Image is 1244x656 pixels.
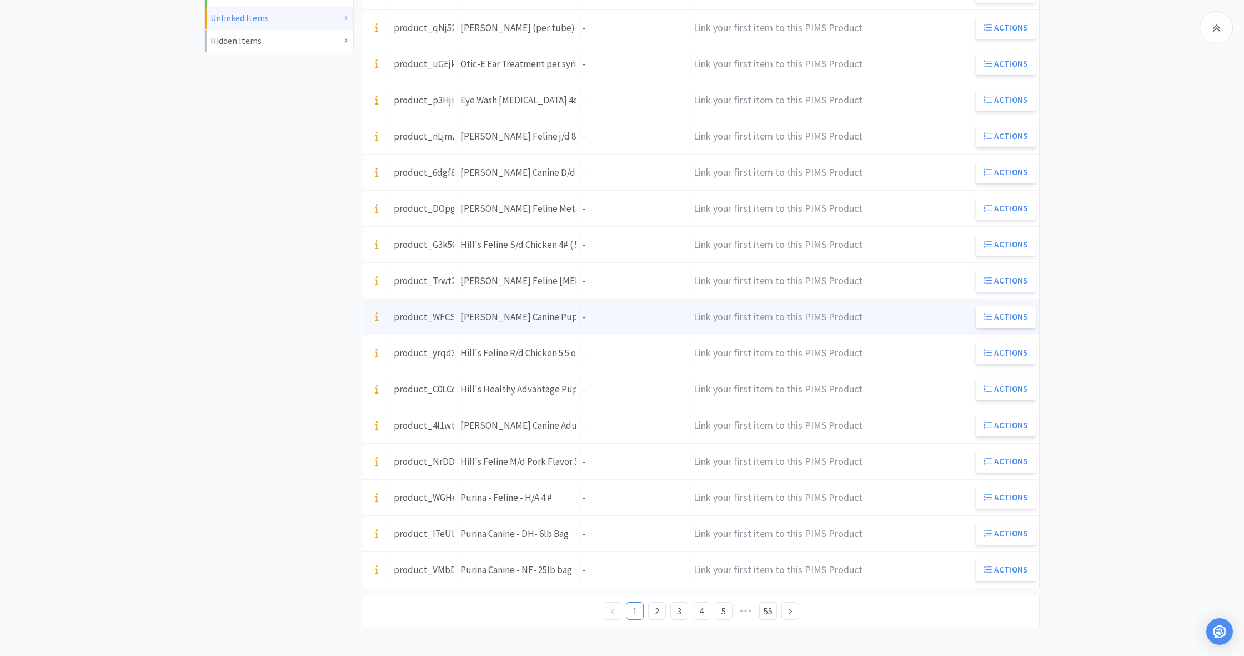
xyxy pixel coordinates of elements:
[694,56,969,72] h4: Link your first item to this PIMS Product
[460,274,576,289] div: [PERSON_NAME] Feline [MEDICAL_DATA] Chicken 5.5 oz (1958)
[460,201,576,216] div: [PERSON_NAME] Feline Metabolic Treats 5 oz. (3828)
[580,556,691,584] div: -
[694,273,969,289] h4: Link your first item to this PIMS Product
[781,602,799,620] li: Next Page
[1206,618,1233,645] div: Open Intercom Messenger
[580,448,691,476] div: -
[210,11,348,26] div: Unlinked Items
[626,602,644,620] li: 1
[976,197,1036,220] button: Actions
[694,165,969,181] h4: Link your first item to this PIMS Product
[694,237,969,253] h4: Link your first item to this PIMS Product
[694,490,969,506] h4: Link your first item to this PIMS Product
[976,125,1036,147] button: Actions
[394,563,454,578] div: product_VMbDAPSPuVytTd13j1tFJ
[394,382,454,397] div: product_C0LCoQvkbDTfbJ3ypjcm5
[394,310,454,325] div: product_WFCSlKvfF6adJ0S21xG1S
[694,128,969,145] h4: Link your first item to this PIMS Product
[976,161,1036,183] button: Actions
[580,303,691,331] div: -
[580,14,691,42] div: -
[394,57,454,72] div: product_uGEjkGJIgBa8T6RaQsjI0
[394,93,454,108] div: product_p3Hjissj3R9ZuVFsNwdti
[976,233,1036,256] button: Actions
[460,93,576,108] div: Eye Wash [MEDICAL_DATA] 4oz Bottle
[460,526,569,541] div: Purina Canine - DH- 6lb Bag
[671,603,688,619] a: 3
[759,602,777,620] li: 55
[460,454,576,469] div: Hill's Feline M/d Pork Flavor 5.5 Oz Can ( 4281 )
[976,378,1036,400] button: Actions
[976,414,1036,436] button: Actions
[694,20,969,36] h4: Link your first item to this PIMS Product
[580,86,691,115] div: -
[460,418,576,433] div: [PERSON_NAME] Canine Adult Sensitive Stomach & Skin 12.8 oz Can
[715,603,732,619] a: 5
[460,490,552,505] div: Purina - Feline - H/A 4 #
[210,34,348,48] div: Hidden Items
[394,346,454,361] div: product_yrqd3YzacQQhaaRpCuUed
[737,602,755,620] span: •••
[694,562,969,578] h4: Link your first item to this PIMS Product
[694,201,969,217] h4: Link your first item to this PIMS Product
[394,129,454,144] div: product_nLjmZhA54pbyaXBR8gaLL
[760,603,776,619] a: 55
[694,92,969,108] h4: Link your first item to this PIMS Product
[694,526,969,542] h4: Link your first item to this PIMS Product
[580,195,691,223] div: -
[649,603,665,619] a: 2
[976,523,1036,545] button: Actions
[604,602,621,620] li: Previous Page
[580,267,691,295] div: -
[976,342,1036,364] button: Actions
[580,158,691,187] div: -
[648,602,666,620] li: 2
[394,418,454,433] div: product_4I1wtwtjcZfo3sIoOnlwI
[693,603,710,619] a: 4
[694,309,969,325] h4: Link your first item to this PIMS Product
[976,486,1036,509] button: Actions
[394,526,454,541] div: product_I7eUlTXkVO6CiXZ5vJ0zo
[394,165,454,180] div: product_6dgf8JYBHv3bAMofLRYS6
[580,50,691,78] div: -
[580,122,691,151] div: -
[976,53,1036,75] button: Actions
[694,345,969,361] h4: Link your first item to this PIMS Product
[976,559,1036,581] button: Actions
[460,382,576,397] div: Hill's Healthy Advantage Puppy 4# Bag ( 2565 )
[976,270,1036,292] button: Actions
[976,306,1036,328] button: Actions
[460,346,576,361] div: Hill's Feline R/d Chicken 5.5 oz can (6454)
[580,339,691,367] div: -
[737,602,755,620] li: Next 5 Pages
[694,418,969,434] h4: Link your first item to this PIMS Product
[460,237,576,252] div: Hill's Feline S/d Chicken 4# ( 5888 )
[580,231,691,259] div: -
[609,608,616,615] i: icon: left
[580,484,691,512] div: -
[460,57,576,72] div: Otic-E Ear Treatment per syringe
[694,454,969,470] h4: Link your first item to this PIMS Product
[694,381,969,397] h4: Link your first item to this PIMS Product
[626,603,643,619] a: 1
[460,165,576,180] div: [PERSON_NAME] Canine D/d Venison 13 oz Can (608498)
[976,89,1036,111] button: Actions
[976,17,1036,39] button: Actions
[460,310,576,325] div: [PERSON_NAME] Canine Puppy Chicken & Veggie Stew 12.8 Oz Can ( 7036 )
[394,490,454,505] div: product_WGHeI0ERquIpfr80VhKv9
[580,411,691,440] div: -
[580,375,691,404] div: -
[394,274,454,289] div: product_Trwt2beFpRxR8AhSGoahe
[976,450,1036,473] button: Actions
[394,237,454,252] div: product_G3k50gRgvUL2ka8rHzGaj
[394,201,454,216] div: product_DOpggid8BBX25Q4LWtyaV
[460,563,572,578] div: Purina Canine - NF- 25lb bag
[715,602,733,620] li: 5
[394,21,454,36] div: product_qNj52oku5EiswVxmOh2lI
[460,129,576,144] div: [PERSON_NAME] Feline j/d 8.5# Bag (8584)
[460,21,575,36] div: [PERSON_NAME] (per tube)
[394,454,454,469] div: product_NrDDWdFxZs8t1QW6qdWSz
[580,520,691,548] div: -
